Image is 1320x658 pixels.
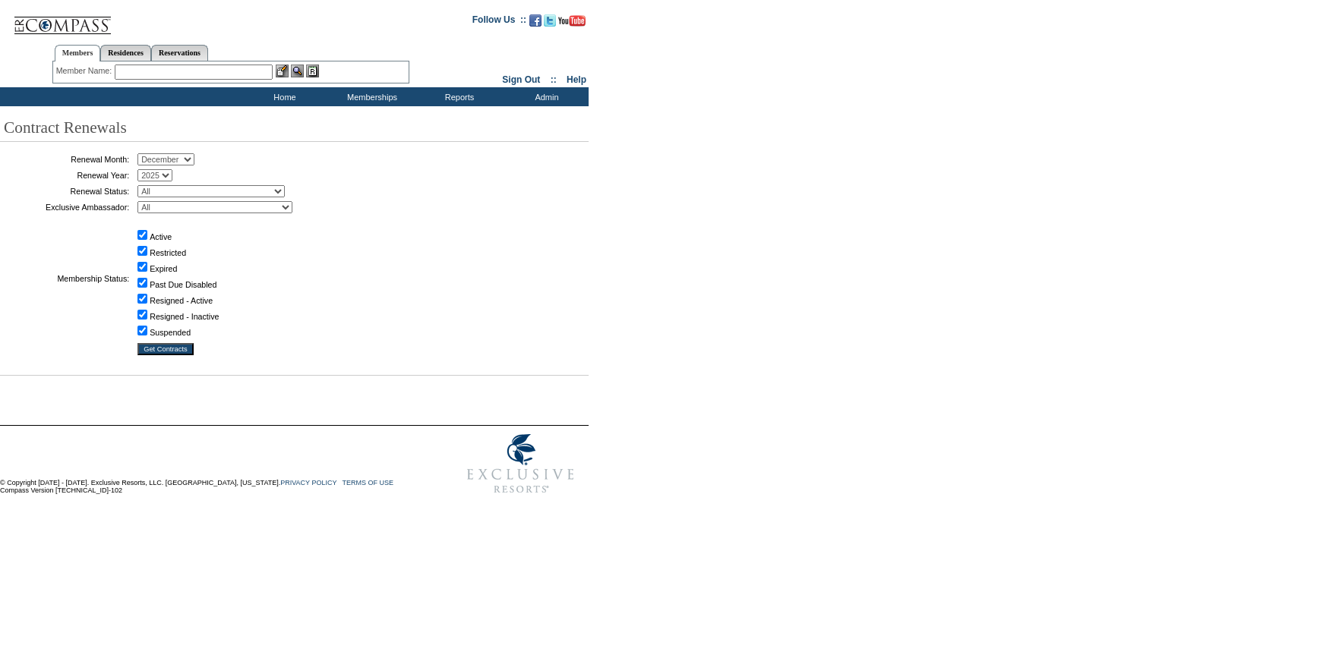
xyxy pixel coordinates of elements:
span: :: [551,74,557,85]
label: Resigned - Inactive [150,312,219,321]
a: Reservations [151,45,208,61]
label: Active [150,232,172,241]
td: Reports [414,87,501,106]
td: Renewal Year: [4,169,129,181]
td: Memberships [327,87,414,106]
div: Member Name: [56,65,115,77]
img: Reservations [306,65,319,77]
img: Compass Home [13,4,112,35]
img: View [291,65,304,77]
label: Suspended [150,328,191,337]
img: b_edit.gif [276,65,289,77]
a: Residences [100,45,151,61]
a: Sign Out [502,74,540,85]
a: Become our fan on Facebook [529,19,542,28]
td: Home [239,87,327,106]
td: Renewal Status: [4,185,129,197]
td: Membership Status: [4,217,129,339]
td: Admin [501,87,589,106]
a: Subscribe to our YouTube Channel [558,19,586,28]
img: Follow us on Twitter [544,14,556,27]
a: Help [567,74,586,85]
td: Exclusive Ambassador: [4,201,129,213]
label: Past Due Disabled [150,280,216,289]
a: Follow us on Twitter [544,19,556,28]
a: Members [55,45,101,61]
td: Follow Us :: [472,13,526,31]
label: Resigned - Active [150,296,213,305]
label: Expired [150,264,177,273]
a: PRIVACY POLICY [280,479,336,486]
input: Get Contracts [137,343,194,355]
img: Become our fan on Facebook [529,14,542,27]
td: Renewal Month: [4,153,129,165]
img: Subscribe to our YouTube Channel [558,15,586,27]
label: Restricted [150,248,186,257]
a: TERMS OF USE [343,479,394,486]
img: Exclusive Resorts [453,426,589,502]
